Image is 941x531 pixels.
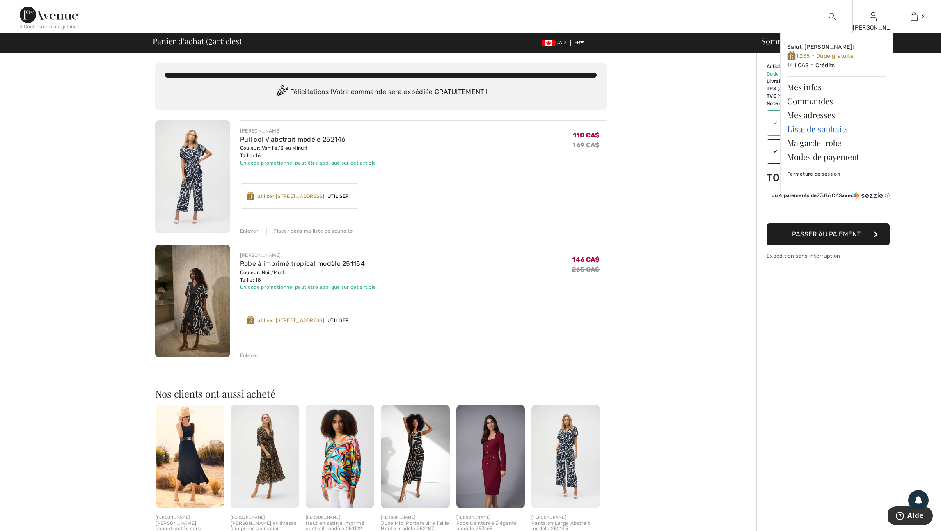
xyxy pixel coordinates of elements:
td: Code promo [767,70,817,78]
a: Commandes [787,94,886,108]
div: Enlever [240,227,259,235]
img: Jupe Midi Portefeuille Taille Haute modèle 252187 [381,405,449,508]
div: Félicitations ! Votre commande sera expédiée GRATUITEMENT ! [165,84,597,101]
a: Liste de souhaits [787,122,886,136]
s: 265 CA$ [572,265,600,273]
span: CAD [542,40,569,46]
img: Pull col V abstrait modèle 252146 [155,120,230,233]
img: Robe ajustée et évasée à imprimé animalier Modèle 252935 [231,405,299,508]
img: recherche [829,11,836,21]
img: Mes infos [870,11,877,21]
span: Panier d'achat ( articles) [153,37,242,45]
div: [PERSON_NAME] [240,252,376,259]
span: Utiliser [324,317,352,324]
span: 2 [922,13,925,20]
img: Reward-Logo.svg [247,192,254,200]
img: Pantalon Large Abstrait modèle 252145 [531,405,600,508]
s: 169 CA$ [572,141,600,149]
a: Salut, [PERSON_NAME]! 1,235 = Jupe gratuite141 CA$ = Crédits [787,40,886,73]
img: Sezzle [854,192,883,199]
div: [PERSON_NAME] [240,127,376,135]
td: Note de crédit [767,100,817,107]
span: 110 CA$ [573,131,600,139]
img: Robe Ceinturée Élégante modèle 253165 [456,405,525,508]
td: Total [767,164,817,192]
div: utiliser [STREET_ADDRESS] [257,317,324,324]
img: Reward-Logo.svg [247,316,254,324]
div: [PERSON_NAME] [853,23,893,32]
a: Mes infos [787,80,886,94]
img: Robe à imprimé tropical modèle 251154 [155,245,230,357]
td: TPS (5%) [767,85,817,92]
span: 23.86 CA$ [817,192,842,198]
img: loyalty_logo_r.svg [787,50,796,61]
a: Ma garde-robe [787,136,886,150]
span: Passer au paiement [792,230,861,238]
div: Sommaire [751,37,936,45]
div: ou 4 paiements de23.86 CA$avecSezzle Cliquez pour en savoir plus sur Sezzle [767,192,890,202]
a: Pull col V abstrait modèle 252146 [240,135,346,143]
div: Un code promotionnel peut être appliqué sur cet article [240,284,376,291]
td: Livraison [767,78,817,85]
button: Passer au paiement [767,223,890,245]
div: utiliser [STREET_ADDRESS] [257,192,324,200]
div: Couleur: Vanille/Bleu Minuit Taille: 16 [240,144,376,159]
span: 2 [208,35,213,46]
a: Mes adresses [787,108,886,122]
a: Modes de payement [787,150,886,164]
td: Articles ( ) [767,63,817,70]
h2: Nos clients ont aussi acheté [155,389,607,398]
div: Placer dans ma liste de souhaits [266,227,353,235]
span: Salut, [PERSON_NAME]! [787,43,854,50]
iframe: Ouvre un widget dans lequel vous pouvez trouver plus d’informations [888,506,933,527]
div: [PERSON_NAME] [381,515,449,521]
span: 1,235 = Jupe gratuite [787,53,854,60]
div: [PERSON_NAME] [306,515,374,521]
div: [PERSON_NAME] [456,515,525,521]
a: 2 [894,11,934,21]
div: Enlever [240,352,259,359]
td: TVQ (9.975%) [767,92,817,100]
img: Robe décontractée sans manches modèle 251547 [156,405,224,508]
div: < Continuer à magasiner [20,23,79,30]
img: Mon panier [911,11,918,21]
div: ou 4 paiements de avec [772,192,890,199]
div: Couleur: Noir/Multi Taille: 18 [240,269,376,284]
img: Haut en satin à imprimé abstrait modèle 251122 [306,405,374,508]
span: 146 CA$ [572,256,600,263]
div: [PERSON_NAME] [531,515,600,521]
a: Fermeture de session [787,164,886,184]
div: ✔ [767,148,778,155]
div: [PERSON_NAME] [231,515,299,521]
a: Robe à imprimé tropical modèle 251154 [240,260,365,268]
span: FR [574,40,584,46]
iframe: PayPal-paypal [767,202,890,220]
span: Utiliser [324,192,352,200]
img: Congratulation2.svg [274,84,290,101]
a: Se connecter [870,12,877,20]
div: ✔ [767,119,778,127]
div: Un code promotionnel peut être appliqué sur cet article [240,159,376,167]
div: Expédition sans interruption [767,252,890,260]
img: Canadian Dollar [542,40,555,46]
div: [PERSON_NAME] [156,515,224,521]
img: 1ère Avenue [20,7,78,23]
